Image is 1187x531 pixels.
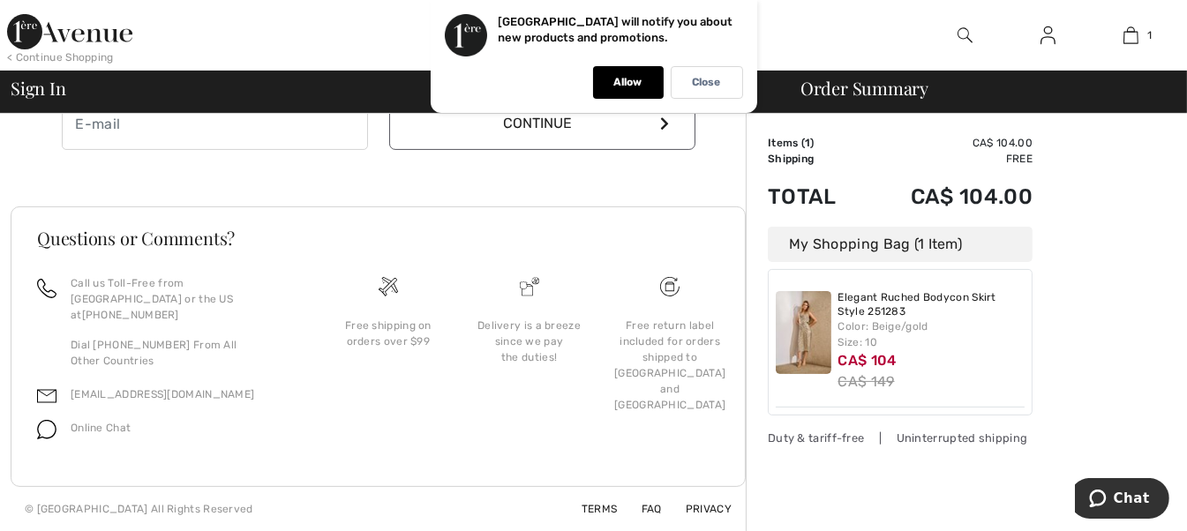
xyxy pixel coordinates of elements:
td: Free [863,151,1033,167]
img: email [37,386,56,406]
div: Duty & tariff-free | Uninterrupted shipping [768,430,1033,446]
img: chat [37,420,56,439]
img: Free shipping on orders over $99 [379,277,398,296]
div: © [GEOGRAPHIC_DATA] All Rights Reserved [25,501,253,517]
div: Delivery is a breeze since we pay the duties! [473,318,586,365]
td: Total [768,167,863,227]
img: call [37,279,56,298]
div: My Shopping Bag (1 Item) [768,227,1033,262]
div: Order Summary [779,79,1176,97]
img: My Bag [1123,25,1138,46]
p: Call us Toll-Free from [GEOGRAPHIC_DATA] or the US at [71,275,297,323]
h3: Questions or Comments? [37,229,719,247]
img: 1ère Avenue [7,14,132,49]
a: 1 [1091,25,1172,46]
img: search the website [958,25,973,46]
p: Allow [614,76,642,89]
img: Delivery is a breeze since we pay the duties! [520,277,539,296]
img: My Info [1041,25,1056,46]
p: Close [693,76,721,89]
a: [PHONE_NUMBER] [82,309,179,321]
div: Free return label included for orders shipped to [GEOGRAPHIC_DATA] and [GEOGRAPHIC_DATA] [613,318,726,413]
span: 1 [805,137,810,149]
a: Privacy [665,503,732,515]
span: Sign In [11,79,65,97]
span: Online Chat [71,422,131,434]
div: Free shipping on orders over $99 [332,318,445,349]
td: Shipping [768,151,863,167]
a: [EMAIL_ADDRESS][DOMAIN_NAME] [71,388,254,400]
a: Elegant Ruched Bodycon Skirt Style 251283 [838,291,1025,318]
a: FAQ [620,503,662,515]
button: Continue [389,97,695,150]
img: Free shipping on orders over $99 [660,277,680,296]
a: Sign In [1026,25,1070,47]
iframe: Opens a widget where you can chat to one of our agents [1075,478,1169,522]
a: Terms [560,503,618,515]
td: Items ( ) [768,135,863,151]
p: [GEOGRAPHIC_DATA] will notify you about new products and promotions. [499,15,733,44]
span: 1 [1147,27,1152,43]
input: E-mail [62,97,368,150]
p: Dial [PHONE_NUMBER] From All Other Countries [71,337,297,369]
s: CA$ 149 [838,373,895,390]
div: < Continue Shopping [7,49,114,65]
span: CA$ 104 [838,352,897,369]
div: Color: Beige/gold Size: 10 [838,318,1025,350]
img: Elegant Ruched Bodycon Skirt Style 251283 [776,291,831,374]
td: CA$ 104.00 [863,167,1033,227]
td: CA$ 104.00 [863,135,1033,151]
